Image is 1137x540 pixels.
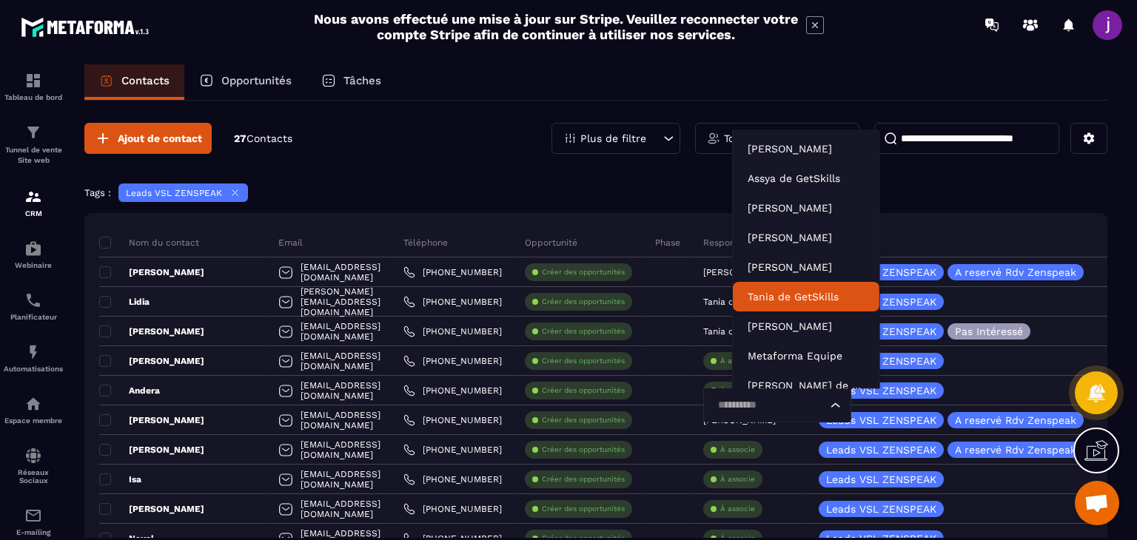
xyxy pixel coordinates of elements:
[24,72,42,90] img: formation
[748,171,865,186] p: Assya de GetSkills
[4,332,63,384] a: automationsautomationsAutomatisations
[720,474,755,485] p: À associe
[24,507,42,524] img: email
[4,145,63,166] p: Tunnel de vente Site web
[826,267,936,277] p: Leads VSL ZENSPEAK
[403,266,502,278] a: [PHONE_NUMBER]
[4,112,63,177] a: formationformationTunnel de vente Site web
[542,385,625,396] p: Créer des opportunités
[4,177,63,229] a: formationformationCRM
[955,415,1076,425] p: A reservé Rdv Zenspeak
[748,289,865,304] p: Tania de GetSkills
[703,326,782,337] p: Tania de GetSkills
[542,326,625,337] p: Créer des opportunités
[655,237,680,249] p: Phase
[826,385,936,396] p: Leads VSL ZENSPEAK
[826,445,936,455] p: Leads VSL ZENSPEAK
[24,240,42,257] img: automations
[542,297,625,307] p: Créer des opportunités
[278,237,303,249] p: Email
[4,365,63,373] p: Automatisations
[720,445,755,455] p: À associe
[724,133,796,144] p: Tout le monde
[826,356,936,366] p: Leads VSL ZENSPEAK
[703,267,776,277] p: [PERSON_NAME]
[99,237,199,249] p: Nom du contact
[4,261,63,269] p: Webinaire
[403,444,502,456] a: [PHONE_NUMBER]
[542,356,625,366] p: Créer des opportunités
[313,11,799,42] h2: Nous avons effectué une mise à jour sur Stripe. Veuillez reconnecter votre compte Stripe afin de ...
[84,123,212,154] button: Ajout de contact
[713,397,827,414] input: Search for option
[118,131,202,146] span: Ajout de contact
[748,378,865,393] p: Marilyne de Getskills
[748,260,865,274] p: Frédéric GUEYE
[826,297,936,307] p: Leads VSL ZENSPEAK
[542,474,625,485] p: Créer des opportunités
[24,447,42,465] img: social-network
[542,504,625,514] p: Créer des opportunités
[99,355,204,367] p: [PERSON_NAME]
[955,267,1076,277] p: A reservé Rdv Zenspeak
[306,64,396,100] a: Tâches
[720,356,755,366] p: À associe
[703,237,759,249] p: Responsable
[4,229,63,280] a: automationsautomationsWebinaire
[4,209,63,217] p: CRM
[121,74,170,87] p: Contacts
[4,528,63,536] p: E-mailing
[221,74,292,87] p: Opportunités
[955,445,1076,455] p: A reservé Rdv Zenspeak
[24,188,42,206] img: formation
[403,503,502,515] a: [PHONE_NUMBER]
[4,436,63,496] a: social-networksocial-networkRéseaux Sociaux
[403,296,502,308] a: [PHONE_NUMBER]
[1075,481,1119,525] div: Ouvrir le chat
[24,343,42,361] img: automations
[580,133,646,144] p: Plus de filtre
[403,385,502,396] a: [PHONE_NUMBER]
[24,124,42,141] img: formation
[4,313,63,321] p: Planificateur
[826,474,936,485] p: Leads VSL ZENSPEAK
[246,132,292,144] span: Contacts
[748,230,865,245] p: Nizar NCHIOUA
[703,388,851,422] div: Search for option
[4,61,63,112] a: formationformationTableau de bord
[403,355,502,367] a: [PHONE_NUMBER]
[826,326,936,337] p: Leads VSL ZENSPEAK
[542,415,625,425] p: Créer des opportunités
[542,445,625,455] p: Créer des opportunités
[234,132,292,146] p: 27
[748,141,865,156] p: Stéphane WALLY
[826,415,936,425] p: Leads VSL ZENSPEAK
[99,385,160,396] p: Andera
[184,64,306,100] a: Opportunités
[4,468,63,485] p: Réseaux Sociaux
[99,503,204,515] p: [PERSON_NAME]
[403,414,502,426] a: [PHONE_NUMBER]
[525,237,577,249] p: Opportunité
[403,473,502,485] a: [PHONE_NUMBER]
[21,13,154,41] img: logo
[4,280,63,332] a: schedulerschedulerPlanificateur
[4,93,63,101] p: Tableau de bord
[4,384,63,436] a: automationsautomationsEspace membre
[99,444,204,456] p: [PERSON_NAME]
[24,395,42,413] img: automations
[99,325,204,337] p: [PERSON_NAME]
[84,187,111,198] p: Tags :
[99,266,204,278] p: [PERSON_NAME]
[84,64,184,100] a: Contacts
[24,291,42,309] img: scheduler
[748,348,865,363] p: Metaforma Equipe
[4,416,63,425] p: Espace membre
[403,237,448,249] p: Téléphone
[720,504,755,514] p: À associe
[703,297,782,307] p: Tania de GetSkills
[955,326,1023,337] p: Pas Intéressé
[99,414,204,426] p: [PERSON_NAME]
[126,188,222,198] p: Leads VSL ZENSPEAK
[343,74,381,87] p: Tâches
